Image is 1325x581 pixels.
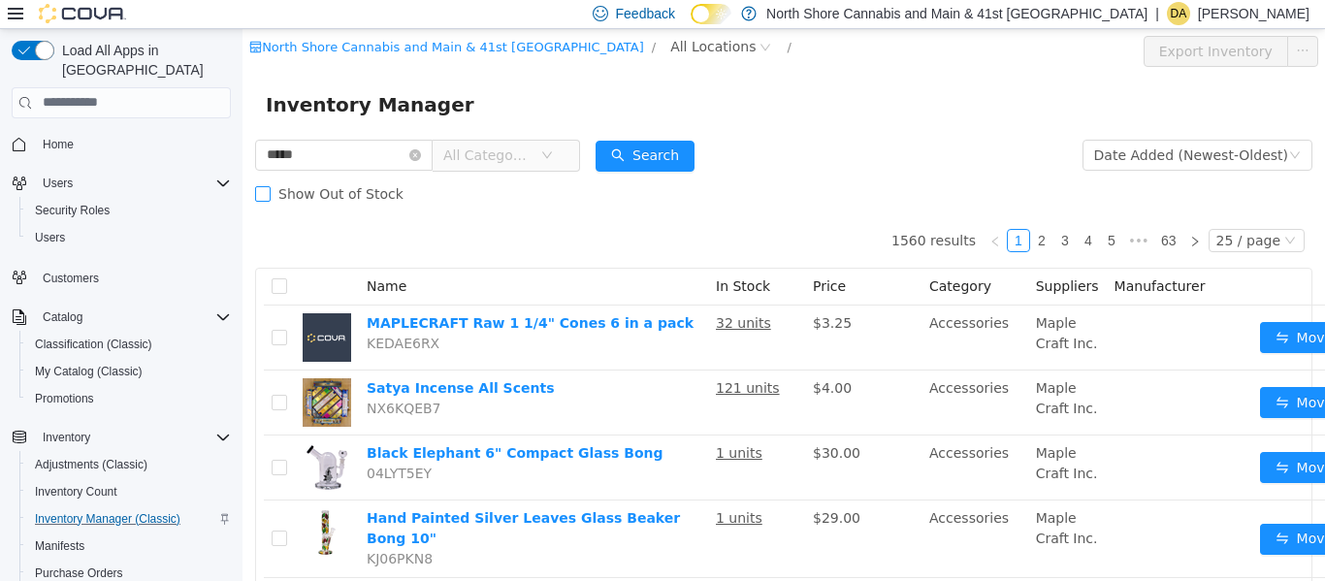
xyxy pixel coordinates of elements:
a: Users [27,226,73,249]
a: 1 [765,201,787,222]
a: Adjustments (Classic) [27,453,155,476]
span: $29.00 [570,481,618,497]
span: Home [43,137,74,152]
li: 1 [764,200,788,223]
span: Load All Apps in [GEOGRAPHIC_DATA] [54,41,231,80]
span: In Stock [473,249,528,265]
span: Users [27,226,231,249]
td: Accessories [679,341,786,406]
button: Catalog [35,306,90,329]
i: icon: down [299,120,310,134]
button: Users [35,172,81,195]
button: My Catalog (Classic) [19,358,239,385]
a: Black Elephant 6" Compact Glass Bong [124,416,421,432]
span: Promotions [35,391,94,406]
span: / [544,11,548,25]
span: Inventory Manager [23,60,243,91]
a: Home [35,133,81,156]
td: Accessories [679,406,786,471]
button: icon: ellipsis [1045,7,1076,38]
li: 5 [857,200,881,223]
button: Classification (Classic) [19,331,239,358]
span: Purchase Orders [35,565,123,581]
a: icon: shopNorth Shore Cannabis and Main & 41st [GEOGRAPHIC_DATA] [7,11,402,25]
span: Classification (Classic) [27,333,231,356]
button: Users [4,170,239,197]
td: Accessories [679,276,786,341]
span: 04LYT5EY [124,436,189,452]
i: icon: left [747,207,759,218]
u: 121 units [473,351,537,367]
span: Manifests [27,534,231,558]
span: Price [570,249,603,265]
span: All Categories [201,116,289,136]
a: Classification (Classic) [27,333,160,356]
button: Home [4,130,239,158]
img: Satya Incense All Scents hero shot [60,349,109,398]
li: 4 [834,200,857,223]
span: KEDAE6RX [124,307,197,322]
button: Customers [4,263,239,291]
img: Cova [39,4,126,23]
button: icon: swapMove [1018,495,1107,526]
span: Users [35,172,231,195]
i: icon: down [1047,120,1058,134]
span: Security Roles [27,199,231,222]
button: Export Inventory [901,7,1046,38]
a: Hand Painted Silver Leaves Glass Beaker Bong 10" [124,481,437,517]
span: ••• [881,200,912,223]
a: MAPLECRAFT Raw 1 1/4" Cones 6 in a pack [124,286,451,302]
img: Hand Painted Silver Leaves Glass Beaker Bong 10" hero shot [60,479,109,528]
span: Home [35,132,231,156]
span: KJ06PKN8 [124,522,190,537]
span: Inventory Count [35,484,117,500]
i: icon: down [1042,206,1053,219]
u: 1 units [473,481,520,497]
button: icon: searchSearch [353,112,452,143]
a: Inventory Count [27,480,125,503]
span: Name [124,249,164,265]
button: Inventory Manager (Classic) [19,505,239,533]
span: My Catalog (Classic) [27,360,231,383]
span: $30.00 [570,416,618,432]
input: Dark Mode [691,4,731,24]
button: icon: swapMove [1018,423,1107,454]
span: Inventory Manager (Classic) [35,511,180,527]
button: icon: swapMove [1018,293,1107,324]
button: Security Roles [19,197,239,224]
span: $4.00 [570,351,609,367]
u: 1 units [473,416,520,432]
a: Customers [35,267,107,290]
a: 3 [812,201,833,222]
i: icon: shop [7,12,19,24]
span: Dark Mode [691,24,692,25]
span: Category [687,249,749,265]
li: 2 [788,200,811,223]
span: Users [43,176,73,191]
span: Catalog [35,306,231,329]
span: Adjustments (Classic) [27,453,231,476]
p: [PERSON_NAME] [1198,2,1309,25]
div: 25 / page [974,201,1038,222]
a: 4 [835,201,856,222]
span: Suppliers [793,249,856,265]
span: Customers [35,265,231,289]
li: Next Page [941,200,964,223]
span: Inventory [43,430,90,445]
span: Manifests [35,538,84,554]
button: Inventory [4,424,239,451]
span: NX6KQEB7 [124,371,199,387]
i: icon: close-circle [167,120,178,132]
span: Adjustments (Classic) [35,457,147,472]
button: Adjustments (Classic) [19,451,239,478]
a: Manifests [27,534,92,558]
span: Maple Craft Inc. [793,481,856,517]
span: $3.25 [570,286,609,302]
li: Previous Page [741,200,764,223]
span: Customers [43,271,99,286]
span: Show Out of Stock [28,157,169,173]
span: / [409,11,413,25]
span: Inventory [35,426,231,449]
a: 5 [858,201,880,222]
li: 63 [912,200,941,223]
